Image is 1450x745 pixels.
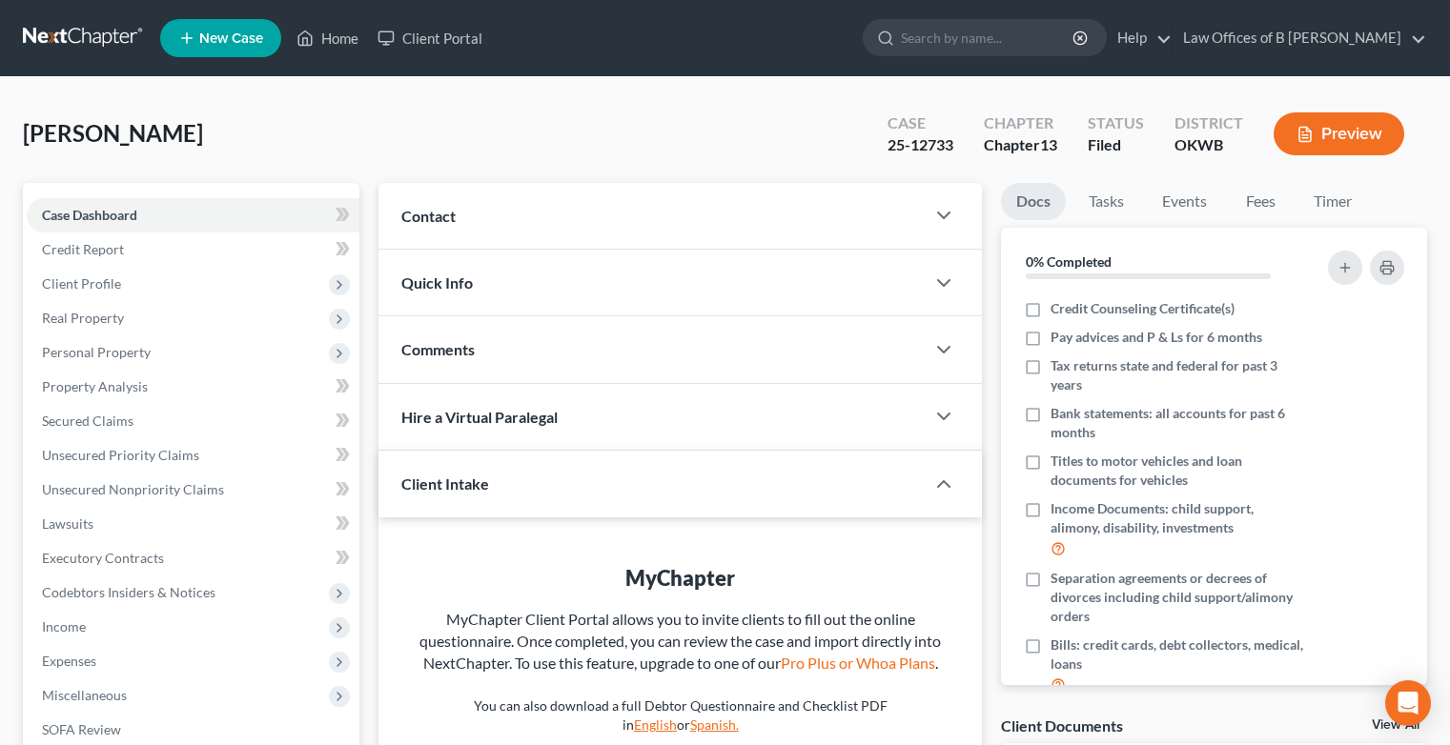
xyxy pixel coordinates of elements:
div: Status [1088,112,1144,134]
span: Hire a Virtual Paralegal [401,408,558,426]
a: Events [1147,183,1222,220]
div: Case [888,112,953,134]
a: Fees [1230,183,1291,220]
a: Tasks [1073,183,1139,220]
a: Law Offices of B [PERSON_NAME] [1174,21,1426,55]
span: Personal Property [42,344,151,360]
span: Pay advices and P & Ls for 6 months [1051,328,1262,347]
span: Executory Contracts [42,550,164,566]
div: Chapter [984,134,1057,156]
span: Credit Report [42,241,124,257]
a: Docs [1001,183,1066,220]
span: 13 [1040,135,1057,153]
a: Case Dashboard [27,198,359,232]
span: Titles to motor vehicles and loan documents for vehicles [1051,452,1304,490]
a: Client Portal [368,21,492,55]
strong: 0% Completed [1026,253,1112,270]
span: Quick Info [401,273,473,292]
a: Executory Contracts [27,541,359,575]
p: You can also download a full Debtor Questionnaire and Checklist PDF in or [417,696,944,735]
div: District [1174,112,1243,134]
a: Unsecured Priority Claims [27,438,359,473]
span: Property Analysis [42,378,148,394]
span: Contact [401,207,456,225]
span: MyChapter Client Portal allows you to invite clients to fill out the online questionnaire. Once c... [419,610,941,672]
a: Timer [1298,183,1367,220]
span: Client Profile [42,275,121,292]
div: Open Intercom Messenger [1385,680,1431,726]
div: Filed [1088,134,1144,156]
span: Comments [401,340,475,358]
div: 25-12733 [888,134,953,156]
span: Tax returns state and federal for past 3 years [1051,356,1304,394]
a: Unsecured Nonpriority Claims [27,473,359,507]
span: Separation agreements or decrees of divorces including child support/alimony orders [1051,569,1304,626]
a: Home [287,21,368,55]
span: Unsecured Priority Claims [42,447,199,463]
span: Client Intake [401,474,489,493]
div: OKWB [1174,134,1243,156]
a: Property Analysis [27,370,359,404]
button: Preview [1274,112,1404,155]
a: Pro Plus or Whoa Plans [781,654,935,672]
div: Client Documents [1001,715,1123,735]
span: Credit Counseling Certificate(s) [1051,299,1235,318]
a: English [634,716,677,733]
span: Income [42,618,86,634]
span: Bills: credit cards, debt collectors, medical, loans [1051,635,1304,674]
span: Secured Claims [42,413,133,429]
span: Lawsuits [42,515,93,532]
a: View All [1372,718,1419,732]
input: Search by name... [901,20,1075,55]
span: Expenses [42,653,96,669]
a: Help [1108,21,1172,55]
a: Lawsuits [27,507,359,541]
a: Secured Claims [27,404,359,438]
a: Credit Report [27,232,359,267]
span: Codebtors Insiders & Notices [42,584,215,600]
a: Spanish. [690,716,739,733]
div: Chapter [984,112,1057,134]
span: SOFA Review [42,721,121,737]
span: Bank statements: all accounts for past 6 months [1051,404,1304,442]
span: Case Dashboard [42,207,137,223]
span: Miscellaneous [42,687,127,703]
span: Unsecured Nonpriority Claims [42,481,224,497]
div: MyChapter [417,563,944,593]
span: Income Documents: child support, alimony, disability, investments [1051,499,1304,537]
span: New Case [199,31,263,46]
span: Real Property [42,310,124,326]
span: [PERSON_NAME] [23,119,203,147]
